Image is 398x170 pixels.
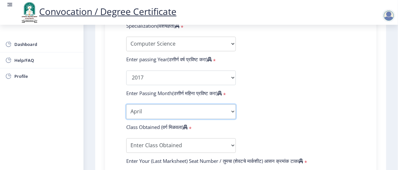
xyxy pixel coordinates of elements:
label: Enter Passing Month(उत्तीर्ण महिना प्रविष्ट करा) [126,90,222,97]
span: Profile [14,72,78,80]
a: Convocation / Degree Certificate [20,5,176,18]
label: Specialization(विशेषज्ञता) [126,22,179,29]
label: Enter Your (Last Marksheet) Seat Number / तुमचा (शेवटचे मार्कशीट) आसन क्रमांक टाका [126,158,303,164]
label: Class Obtained (वर्ग मिळवला) [126,124,188,131]
label: Enter passing Year(उत्तीर्ण वर्ष प्रविष्ट करा) [126,56,212,63]
span: Dashboard [14,40,78,48]
img: logo [20,1,39,23]
span: Help/FAQ [14,56,78,64]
